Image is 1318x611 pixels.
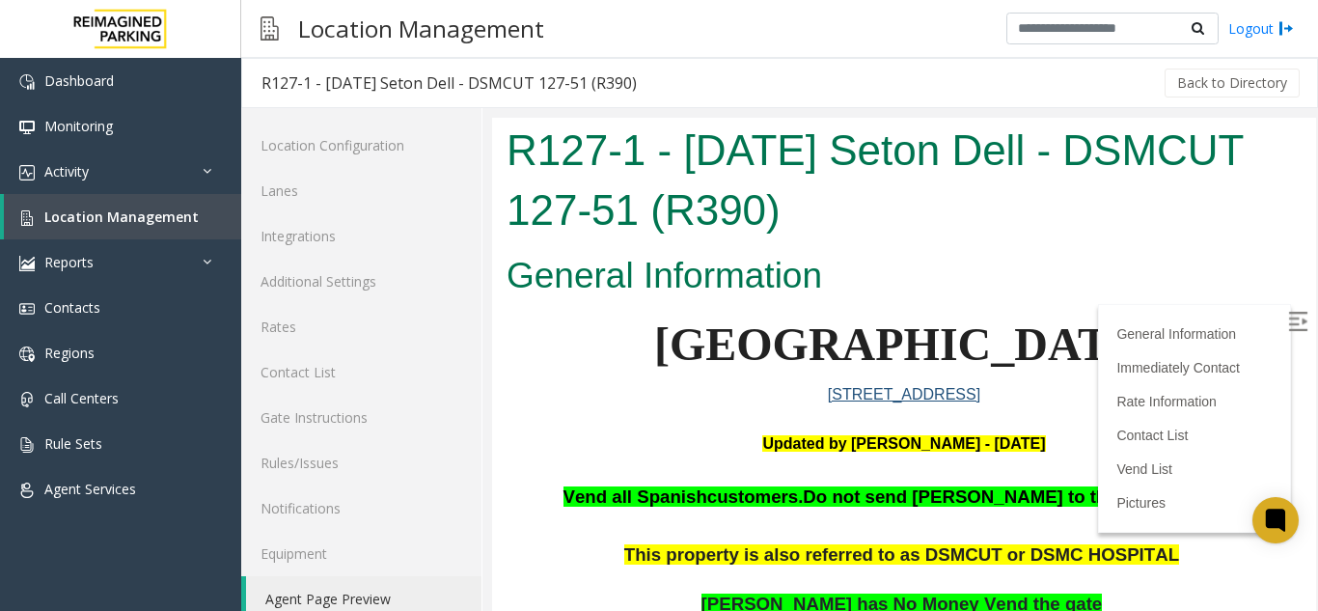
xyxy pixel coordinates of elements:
a: Rates [241,304,481,349]
h1: R127-1 - [DATE] Seton Dell - DSMCUT 127-51 (R390) [14,3,810,122]
span: Rule Sets [44,434,102,453]
span: Monitoring [44,117,113,135]
span: [GEOGRAPHIC_DATA] [162,201,662,252]
a: Equipment [241,531,481,576]
img: 'icon' [19,256,35,271]
span: Activity [44,162,89,181]
a: Contact List [241,349,481,395]
a: Additional Settings [241,259,481,304]
img: 'icon' [19,392,35,407]
span: Vend all Spanish [71,369,215,389]
a: Rate Information [624,276,725,292]
img: pageIcon [261,5,279,52]
span: Reports [44,253,94,271]
b: Updated by [PERSON_NAME] - [DATE] [270,318,553,334]
img: 'icon' [19,437,35,453]
a: [STREET_ADDRESS] [336,268,488,285]
h3: Location Management [288,5,554,52]
a: Immediately Contact [624,242,748,258]
span: This property is also referred to as DSMCUT or DSMC HOSPITAL [132,427,687,447]
span: Call Centers [44,389,119,407]
span: [PERSON_NAME] has No Money Vend the gate [209,476,611,496]
img: logout [1278,18,1294,39]
img: 'icon' [19,210,35,226]
button: Back to Directory [1165,69,1300,97]
img: 'icon' [19,301,35,317]
a: Location Configuration [241,123,481,168]
img: 'icon' [19,483,35,498]
a: Pictures [624,377,673,393]
a: Vend List [624,344,680,359]
a: General Information [624,208,744,224]
a: Rules/Issues [241,440,481,486]
span: Location Management [44,208,199,226]
span: Dashboard [44,71,114,90]
img: Open/Close Sidebar Menu [796,194,815,213]
div: R127-1 - [DATE] Seton Dell - DSMCUT 127-51 (R390) [261,70,637,96]
span: Agent Services [44,480,136,498]
span: Do not send [PERSON_NAME] to the parking office [311,369,748,389]
a: Integrations [241,213,481,259]
img: 'icon' [19,120,35,135]
a: Logout [1228,18,1294,39]
a: Location Management [4,194,241,239]
a: Gate Instructions [241,395,481,440]
img: 'icon' [19,74,35,90]
img: 'icon' [19,165,35,181]
img: 'icon' [19,347,35,362]
a: Notifications [241,486,481,531]
span: Regions [44,344,95,362]
span: Contacts [44,298,100,317]
a: Contact List [624,310,696,325]
a: Lanes [241,168,481,213]
span: customers. [215,369,312,389]
h2: General Information [14,133,810,183]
